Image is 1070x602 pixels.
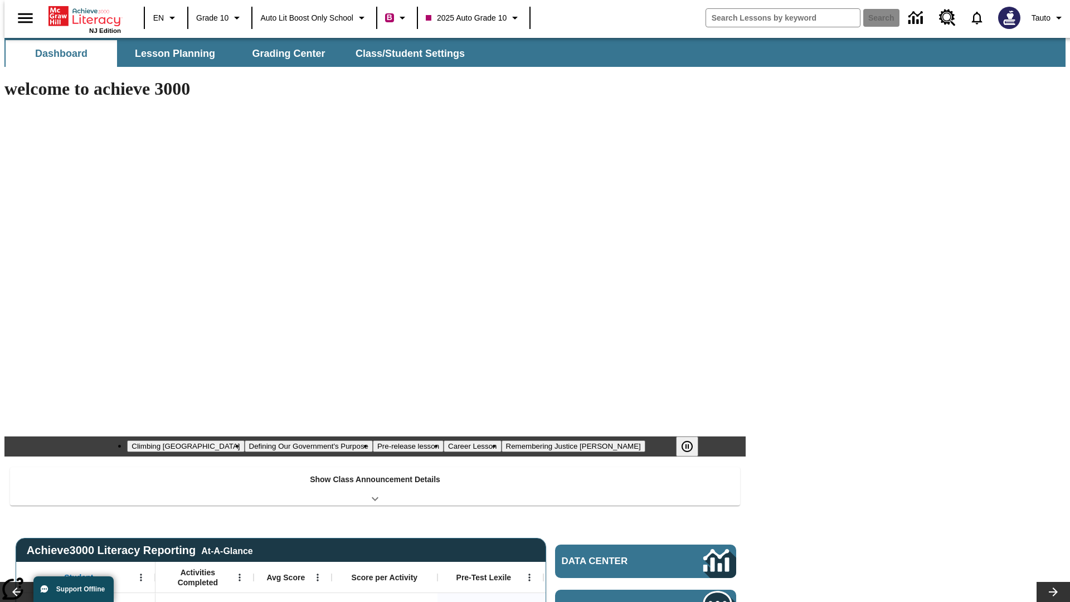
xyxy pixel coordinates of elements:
button: Grading Center [233,40,344,67]
span: Student [64,572,93,582]
button: Support Offline [33,576,114,602]
p: Show Class Announcement Details [310,474,440,486]
button: Slide 1 Climbing Mount Tai [127,440,244,452]
a: Resource Center, Will open in new tab [932,3,962,33]
button: Boost Class color is violet red. Change class color [381,8,414,28]
span: Score per Activity [352,572,418,582]
div: Pause [676,436,709,457]
button: Lesson carousel, Next [1037,582,1070,602]
button: Slide 4 Career Lesson [444,440,501,452]
button: Lesson Planning [119,40,231,67]
button: Grade: Grade 10, Select a grade [192,8,248,28]
button: Select a new avatar [991,3,1027,32]
button: Open Menu [521,569,538,586]
a: Data Center [902,3,932,33]
button: Slide 3 Pre-release lesson [373,440,444,452]
span: EN [153,12,164,24]
span: Tauto [1032,12,1050,24]
span: 2025 Auto Grade 10 [426,12,507,24]
span: Grade 10 [196,12,228,24]
span: Achieve3000 Literacy Reporting [27,544,253,557]
button: Open Menu [309,569,326,586]
div: At-A-Glance [201,544,252,556]
span: NJ Edition [89,27,121,34]
button: Slide 5 Remembering Justice O'Connor [502,440,645,452]
span: Data Center [562,556,666,567]
span: B [387,11,392,25]
a: Data Center [555,545,736,578]
img: Avatar [998,7,1020,29]
button: Slide 2 Defining Our Government's Purpose [245,440,373,452]
div: SubNavbar [4,38,1066,67]
span: Activities Completed [161,567,235,588]
button: Dashboard [6,40,117,67]
span: Avg Score [266,572,305,582]
button: Class: 2025 Auto Grade 10, Select your class [421,8,526,28]
div: Show Class Announcement Details [10,467,740,506]
button: Open side menu [9,2,42,35]
a: Home [48,5,121,27]
button: Pause [676,436,698,457]
button: Open Menu [231,569,248,586]
button: School: Auto Lit Boost only School, Select your school [256,8,373,28]
div: Home [48,4,121,34]
div: SubNavbar [4,40,475,67]
span: Auto Lit Boost only School [260,12,353,24]
span: Support Offline [56,585,105,593]
button: Language: EN, Select a language [148,8,184,28]
a: Notifications [962,3,991,32]
input: search field [706,9,860,27]
span: Pre-Test Lexile [456,572,512,582]
button: Class/Student Settings [347,40,474,67]
h1: welcome to achieve 3000 [4,79,746,99]
button: Open Menu [133,569,149,586]
button: Profile/Settings [1027,8,1070,28]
